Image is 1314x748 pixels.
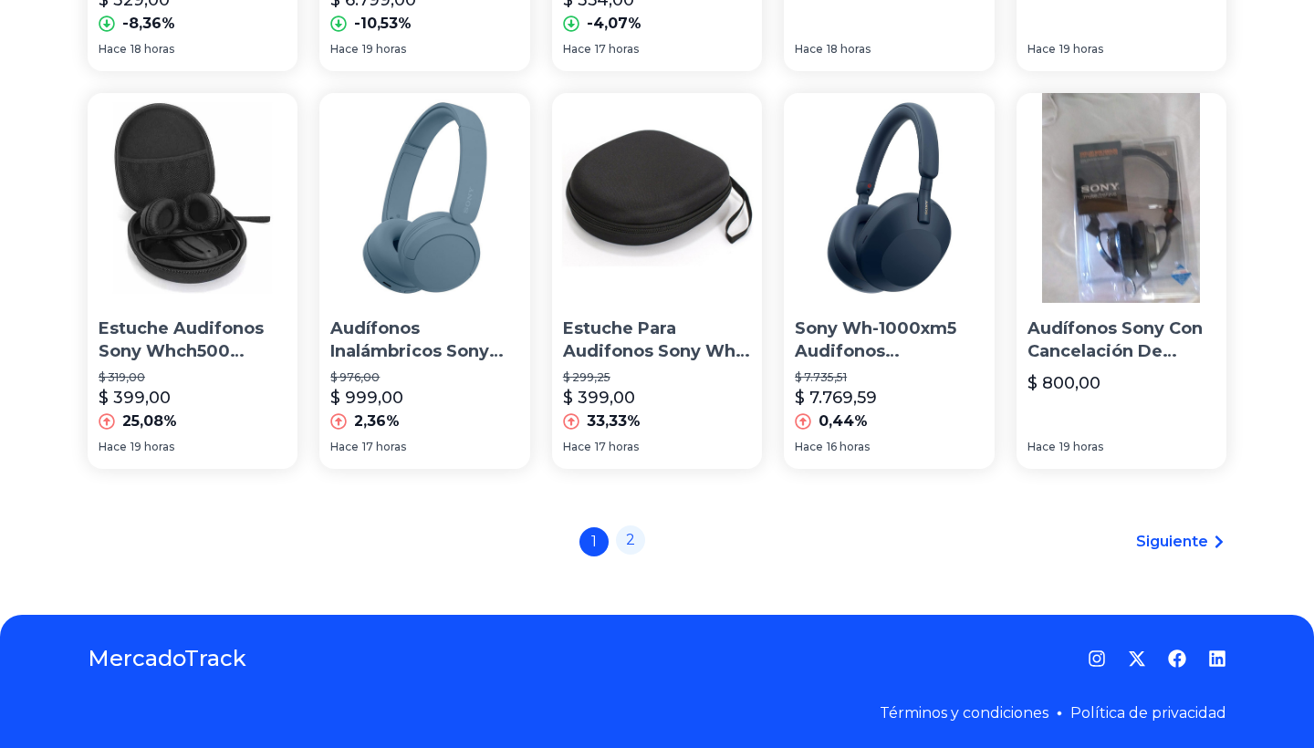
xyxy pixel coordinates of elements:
[563,317,751,363] p: Estuche Para Audifonos Sony Wh-ch700n 720 710 750 Xb700 H810
[595,440,639,454] span: 17 horas
[595,42,639,57] span: 17 horas
[319,93,529,469] a: Audífonos Inalámbricos Sony Wh-ch520 AzulAudífonos Inalámbricos Sony Wh-ch520 Azul$ 976,00$ 999,0...
[1027,440,1056,454] span: Hace
[330,385,403,410] p: $ 999,00
[1027,42,1056,57] span: Hace
[827,42,871,57] span: 18 horas
[88,93,297,469] a: Estuche Audifonos Sony Whch500 Xb450 550ap 650bt 950b1 N1 ApEstuche Audifonos Sony Whch500 Xb450 ...
[1059,42,1103,57] span: 19 horas
[795,317,983,363] p: Sony Wh-1000xm5 Audifonos Inalambricos - Color Azul
[354,410,400,432] p: 2,36%
[563,42,591,57] span: Hace
[88,644,246,673] a: MercadoTrack
[552,93,762,303] img: Estuche Para Audifonos Sony Wh-ch700n 720 710 750 Xb700 H810
[99,317,287,363] p: Estuche Audifonos Sony Whch500 Xb450 550ap 650bt 950b1 N1 Ap
[1017,93,1226,469] a: Audífonos Sony Con Cancelación De RuidoAudífonos Sony Con Cancelación De Ruido$ 800,00Hace19 horas
[587,410,641,432] p: 33,33%
[784,93,994,303] img: Sony Wh-1000xm5 Audifonos Inalambricos - Color Azul
[330,317,518,363] p: Audífonos Inalámbricos Sony Wh-ch520 Azul
[1136,531,1208,553] span: Siguiente
[319,93,529,303] img: Audífonos Inalámbricos Sony Wh-ch520 Azul
[1128,649,1146,668] a: Twitter
[784,93,994,469] a: Sony Wh-1000xm5 Audifonos Inalambricos - Color AzulSony Wh-1000xm5 Audifonos Inalambricos - Color...
[795,385,877,410] p: $ 7.769,59
[1070,704,1226,722] a: Política de privacidad
[1059,440,1103,454] span: 19 horas
[88,93,297,303] img: Estuche Audifonos Sony Whch500 Xb450 550ap 650bt 950b1 N1 Ap
[1088,649,1106,668] a: Instagram
[795,42,823,57] span: Hace
[362,440,406,454] span: 17 horas
[795,440,823,454] span: Hace
[354,13,412,35] p: -10,53%
[122,13,175,35] p: -8,36%
[130,440,174,454] span: 19 horas
[552,93,762,469] a: Estuche Para Audifonos Sony Wh-ch700n 720 710 750 Xb700 H810Estuche Para Audifonos Sony Wh-ch700n...
[330,370,518,385] p: $ 976,00
[1027,370,1100,396] p: $ 800,00
[362,42,406,57] span: 19 horas
[122,410,177,432] p: 25,08%
[563,370,751,385] p: $ 299,25
[563,440,591,454] span: Hace
[827,440,870,454] span: 16 horas
[1168,649,1186,668] a: Facebook
[616,525,645,555] a: 2
[99,42,127,57] span: Hace
[99,440,127,454] span: Hace
[99,370,287,385] p: $ 319,00
[587,13,641,35] p: -4,07%
[1208,649,1226,668] a: LinkedIn
[563,385,635,410] p: $ 399,00
[1027,317,1215,363] p: Audífonos Sony Con Cancelación De Ruido
[130,42,174,57] span: 18 horas
[819,410,868,432] p: 0,44%
[330,440,359,454] span: Hace
[99,385,171,410] p: $ 399,00
[1017,93,1226,303] img: Audífonos Sony Con Cancelación De Ruido
[880,704,1048,722] a: Términos y condiciones
[1136,531,1226,553] a: Siguiente
[795,370,983,385] p: $ 7.735,51
[330,42,359,57] span: Hace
